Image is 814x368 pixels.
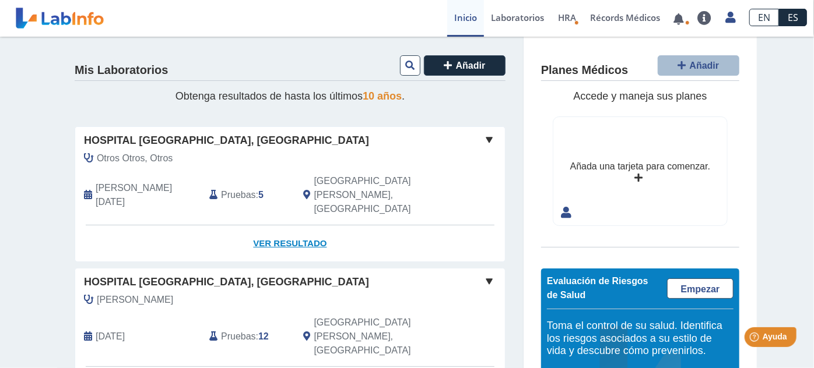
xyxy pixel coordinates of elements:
[681,284,720,294] span: Empezar
[541,63,628,77] h4: Planes Médicos
[75,63,168,77] h4: Mis Laboratorios
[667,278,734,299] a: Empezar
[558,12,576,23] span: HRA
[221,330,255,344] span: Pruebas
[97,151,173,165] span: Otros Otros, Otros
[221,188,255,202] span: Pruebas
[547,320,734,358] h5: Toma el control de su salud. Identifica los riesgos asociados a su estilo de vida y descubre cómo...
[363,90,402,102] span: 10 años
[258,190,264,200] b: 5
[75,225,505,262] a: Ver Resultado
[258,331,269,341] b: 12
[658,55,739,76] button: Añadir
[314,316,443,358] span: San Juan, PR
[456,61,486,70] span: Añadir
[201,174,294,216] div: :
[424,55,506,76] button: Añadir
[84,274,369,290] span: Hospital [GEOGRAPHIC_DATA], [GEOGRAPHIC_DATA]
[779,9,807,26] a: ES
[96,181,201,209] span: 2025-01-13
[710,323,801,355] iframe: Help widget launcher
[96,330,125,344] span: 2024-07-13
[547,276,648,300] span: Evaluación de Riesgos de Salud
[570,160,710,174] div: Añada una tarjeta para comenzar.
[176,90,405,102] span: Obtenga resultados de hasta los últimos .
[97,293,173,307] span: Conaway Lanuza, Ralph
[201,316,294,358] div: :
[314,174,443,216] span: San Juan, PR
[84,133,369,148] span: Hospital [GEOGRAPHIC_DATA], [GEOGRAPHIC_DATA]
[749,9,779,26] a: EN
[690,61,720,70] span: Añadir
[573,90,707,102] span: Accede y maneja sus planes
